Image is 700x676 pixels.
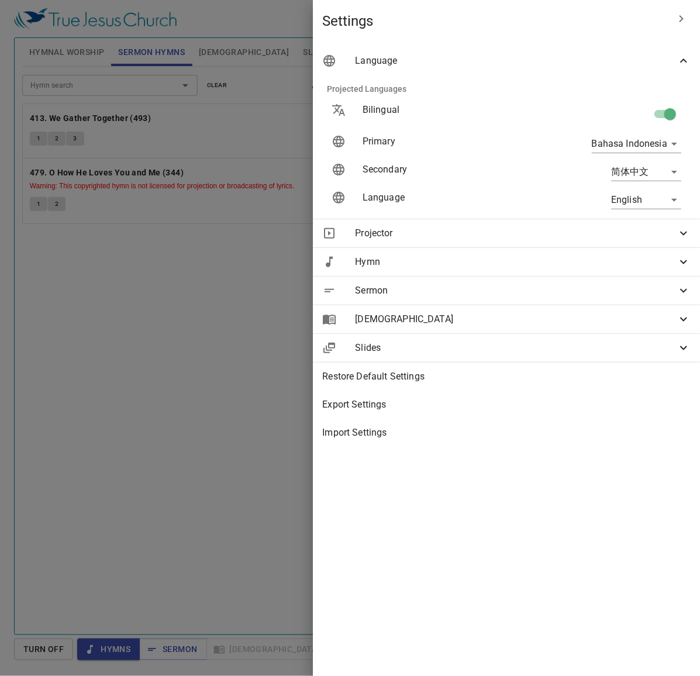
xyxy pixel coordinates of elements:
[84,137,130,150] p: Pujian 诗
[355,226,677,240] span: Projector
[313,391,700,419] div: Export Settings
[313,363,700,391] div: Restore Default Settings
[592,134,681,153] div: Bahasa Indonesia
[355,312,677,326] span: [DEMOGRAPHIC_DATA]
[355,255,677,269] span: Hymn
[363,163,528,177] p: Secondary
[611,191,681,209] div: English
[313,47,700,75] div: Language
[322,426,691,440] span: Import Settings
[318,75,695,103] li: Projected Languages
[313,277,700,305] div: Sermon
[20,154,105,175] li: 413 (493)
[363,191,528,205] p: Language
[355,284,677,298] span: Sermon
[322,12,667,30] span: Settings
[363,134,528,149] p: Primary
[355,341,677,355] span: Slides
[363,103,528,117] p: Bilingual
[355,54,677,68] span: Language
[109,154,189,175] li: 479 (344)
[313,219,700,247] div: Projector
[313,334,700,362] div: Slides
[322,398,691,412] span: Export Settings
[313,248,700,276] div: Hymn
[611,163,681,181] div: 简体中文
[322,370,691,384] span: Restore Default Settings
[313,305,700,333] div: [DEMOGRAPHIC_DATA]
[313,419,700,447] div: Import Settings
